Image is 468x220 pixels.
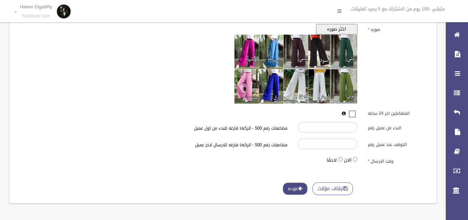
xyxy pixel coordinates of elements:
[363,139,433,148] label: التوقف عند عميل رقم
[363,156,433,165] label: وقت الارسال
[363,122,433,132] label: البدء من عميل رقم
[363,108,433,117] label: المتفاعلين اخر 24 ساعه
[123,143,288,147] h6: مضاعفات رقم 500 - اتركها فارغه للارسال لاخر عميل
[283,182,308,195] a: عوده
[312,182,353,195] button: ايقاف مؤقت
[123,126,288,131] h6: مضاعفات رقم 500 - اتركها فارغه للبدء من اول عميل
[344,156,352,164] label: الان
[363,24,433,34] label: صوره
[20,4,52,9] p: Hatem ElgabRy
[234,34,357,104] img: معاينه الصوره
[20,14,52,19] small: Facebook User
[327,156,337,164] label: لاحقا
[316,24,357,34] button: اختر صوره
